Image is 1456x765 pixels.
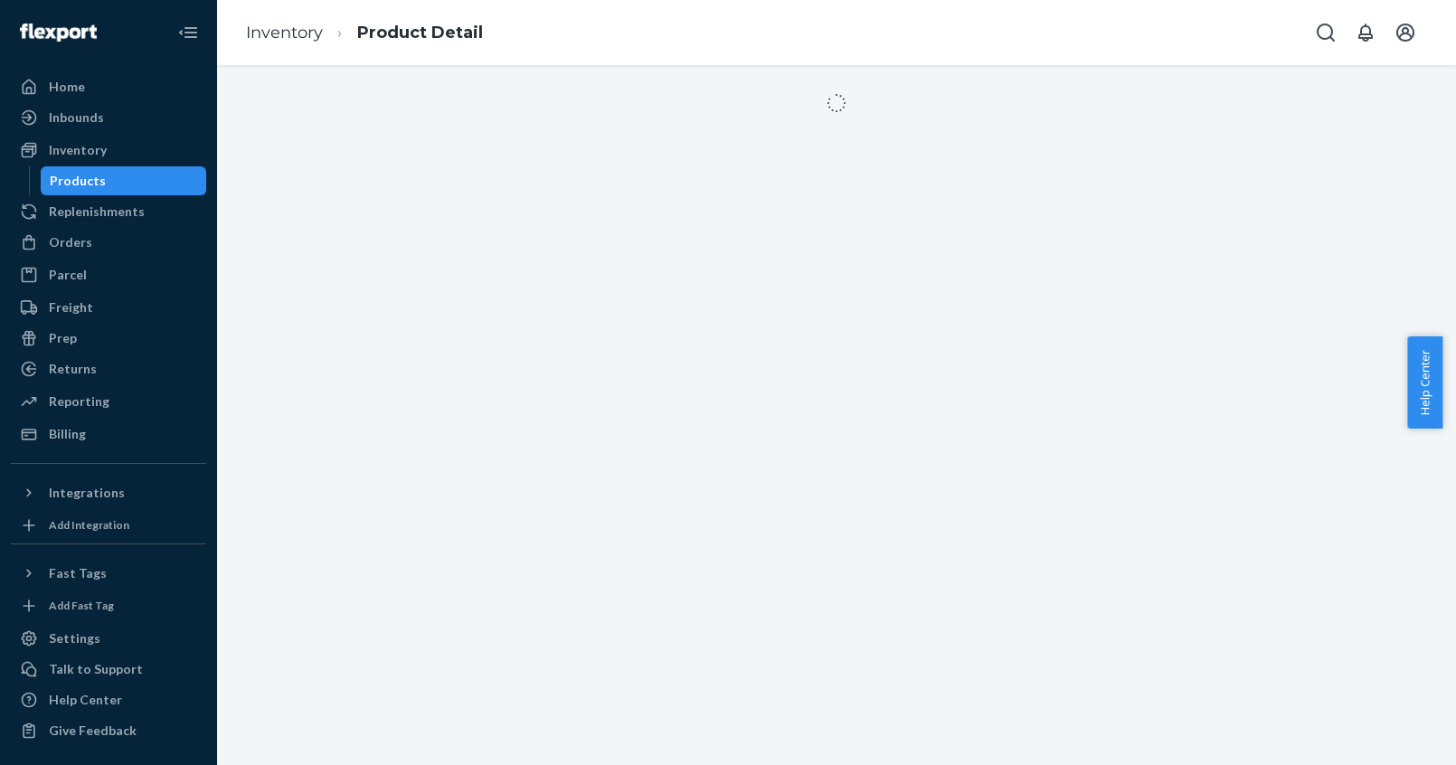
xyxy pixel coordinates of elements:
[49,266,87,284] div: Parcel
[1308,14,1344,51] button: Open Search Box
[357,23,483,42] a: Product Detail
[49,360,97,378] div: Returns
[11,197,206,226] a: Replenishments
[49,109,104,127] div: Inbounds
[49,484,125,502] div: Integrations
[49,660,143,678] div: Talk to Support
[41,166,207,195] a: Products
[49,141,107,159] div: Inventory
[11,324,206,353] a: Prep
[49,78,85,96] div: Home
[50,172,106,190] div: Products
[11,515,206,536] a: Add Integration
[11,387,206,416] a: Reporting
[232,6,497,60] ol: breadcrumbs
[49,598,114,613] div: Add Fast Tag
[11,595,206,617] a: Add Fast Tag
[49,722,137,740] div: Give Feedback
[11,72,206,101] a: Home
[11,559,206,588] button: Fast Tags
[49,392,109,411] div: Reporting
[49,691,122,709] div: Help Center
[11,354,206,383] a: Returns
[11,716,206,745] button: Give Feedback
[11,655,206,684] a: Talk to Support
[49,329,77,347] div: Prep
[11,685,206,714] a: Help Center
[11,228,206,257] a: Orders
[11,103,206,132] a: Inbounds
[1347,14,1384,51] button: Open notifications
[49,564,107,582] div: Fast Tags
[246,23,323,42] a: Inventory
[11,260,206,289] a: Parcel
[11,136,206,165] a: Inventory
[170,14,206,51] button: Close Navigation
[11,624,206,653] a: Settings
[11,420,206,449] a: Billing
[49,203,145,221] div: Replenishments
[1407,336,1442,429] button: Help Center
[11,293,206,322] a: Freight
[49,425,86,443] div: Billing
[11,478,206,507] button: Integrations
[49,233,92,251] div: Orders
[49,629,100,647] div: Settings
[1387,14,1423,51] button: Open account menu
[49,298,93,316] div: Freight
[20,24,97,42] img: Flexport logo
[49,517,129,533] div: Add Integration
